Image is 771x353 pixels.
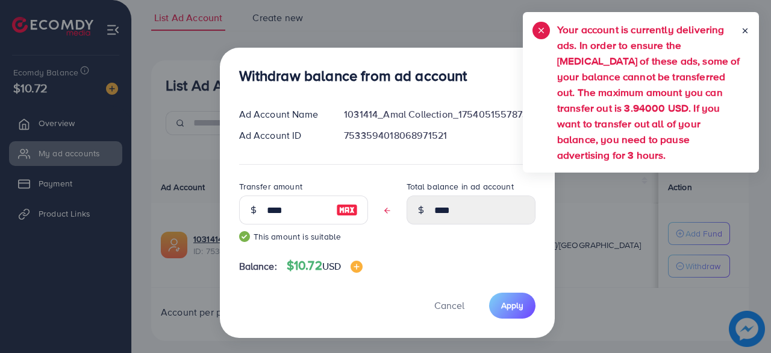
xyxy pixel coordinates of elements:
[239,231,368,243] small: This amount is suitable
[351,261,363,273] img: image
[239,180,302,192] label: Transfer amount
[229,107,335,121] div: Ad Account Name
[407,180,514,192] label: Total balance in ad account
[419,293,479,319] button: Cancel
[334,129,545,142] div: 7533594018068971521
[239,67,467,84] h3: Withdraw balance from ad account
[336,203,358,217] img: image
[501,299,523,311] span: Apply
[334,107,545,121] div: 1031414_Amal Collection_1754051557873
[434,299,464,312] span: Cancel
[322,259,341,273] span: USD
[229,129,335,142] div: Ad Account ID
[557,22,741,163] h5: Your account is currently delivering ads. In order to ensure the [MEDICAL_DATA] of these ads, som...
[489,293,535,319] button: Apply
[239,259,277,273] span: Balance:
[287,258,363,273] h4: $10.72
[239,231,250,242] img: guide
